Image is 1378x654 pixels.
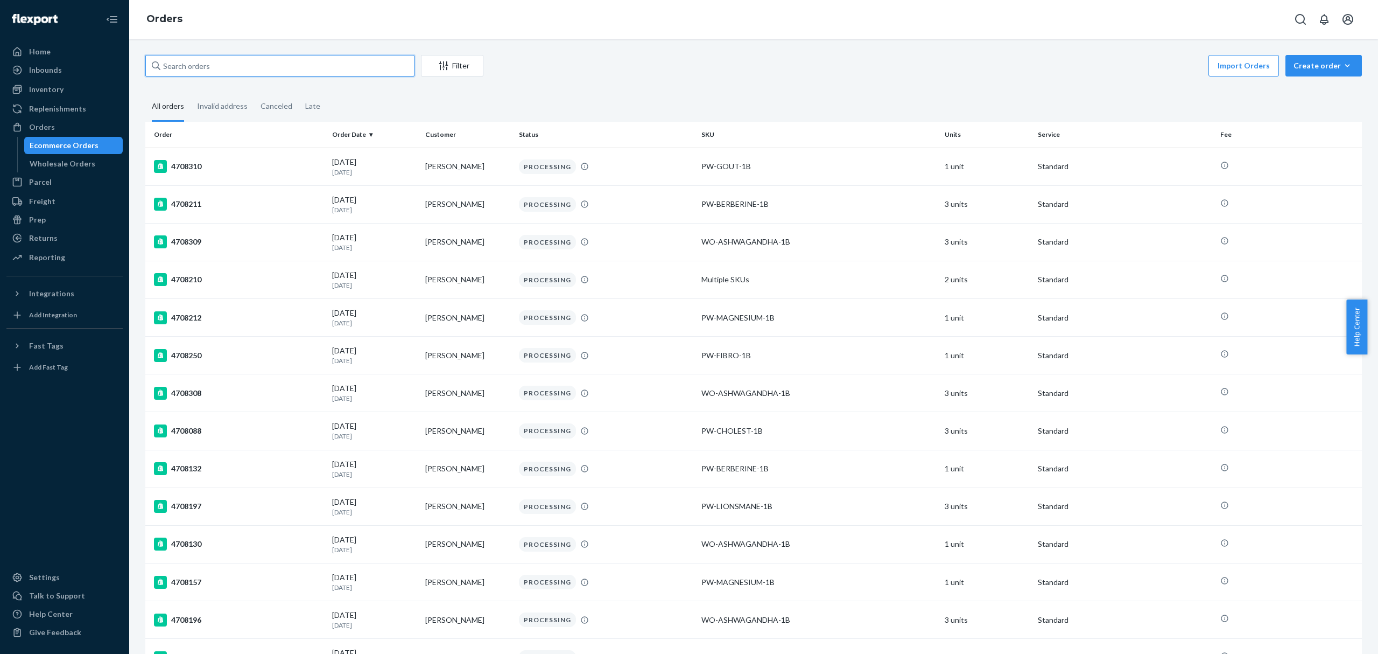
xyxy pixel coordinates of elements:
div: Create order [1293,60,1354,71]
td: 3 units [940,185,1033,223]
div: 4708308 [154,387,324,400]
div: 4708250 [154,349,324,362]
a: Freight [6,193,123,210]
td: 3 units [940,488,1033,525]
div: [DATE] [332,610,417,630]
div: Prep [29,214,46,225]
p: Standard [1038,615,1212,625]
td: 3 units [940,412,1033,450]
div: Add Integration [29,310,77,319]
div: Filter [421,60,483,71]
th: Units [940,122,1033,148]
div: Integrations [29,288,74,299]
div: Customer [425,130,510,139]
button: Import Orders [1208,55,1279,76]
a: Home [6,43,123,60]
div: Fast Tags [29,340,64,351]
div: [DATE] [332,270,417,290]
div: PW-MAGNESIUM-1B [701,577,936,588]
button: Fast Tags [6,337,123,354]
div: PROCESSING [519,273,576,287]
p: Standard [1038,199,1212,210]
a: Reporting [6,249,123,266]
a: Orders [146,13,182,25]
div: [DATE] [332,572,417,592]
p: [DATE] [332,205,417,214]
p: [DATE] [332,583,417,592]
td: [PERSON_NAME] [421,374,514,412]
div: 4708197 [154,500,324,513]
a: Prep [6,211,123,228]
a: Talk to Support [6,587,123,604]
button: Open notifications [1313,9,1335,30]
a: Inbounds [6,61,123,79]
div: 4708309 [154,235,324,248]
p: [DATE] [332,168,417,177]
button: Help Center [1346,300,1367,354]
a: Returns [6,229,123,247]
a: Add Integration [6,307,123,324]
button: Close Navigation [101,9,123,30]
div: Wholesale Orders [30,158,95,169]
div: 4708211 [154,198,324,211]
div: PROCESSING [519,310,576,325]
a: Settings [6,569,123,586]
p: Standard [1038,236,1212,247]
td: [PERSON_NAME] [421,299,514,337]
div: PROCESSING [519,348,576,363]
td: 1 unit [940,337,1033,374]
div: Help Center [29,609,73,620]
div: WO-ASHWAGANDHA-1B [701,388,936,399]
div: [DATE] [332,194,417,214]
div: Inventory [29,84,64,95]
td: Multiple SKUs [697,261,940,298]
div: [DATE] [332,459,417,479]
div: 4708088 [154,425,324,437]
p: Standard [1038,388,1212,399]
td: 1 unit [940,299,1033,337]
div: Returns [29,233,58,243]
button: Create order [1285,55,1362,76]
th: Status [515,122,697,148]
a: Parcel [6,173,123,191]
a: Add Fast Tag [6,359,123,376]
p: Standard [1038,274,1212,285]
div: PROCESSING [519,462,576,476]
div: PW-FIBRO-1B [701,350,936,361]
td: 1 unit [940,148,1033,185]
div: [DATE] [332,308,417,328]
div: Ecommerce Orders [30,140,99,151]
div: 4708196 [154,614,324,627]
div: [DATE] [332,232,417,252]
button: Open Search Box [1290,9,1311,30]
div: PROCESSING [519,613,576,627]
div: PROCESSING [519,235,576,249]
p: [DATE] [332,318,417,328]
p: [DATE] [332,281,417,290]
div: PROCESSING [519,386,576,400]
p: [DATE] [332,243,417,252]
p: [DATE] [332,470,417,479]
div: PROCESSING [519,159,576,174]
div: PW-BERBERINE-1B [701,463,936,474]
p: [DATE] [332,621,417,630]
div: Give Feedback [29,627,81,638]
td: [PERSON_NAME] [421,337,514,374]
td: 1 unit [940,563,1033,601]
th: Service [1033,122,1216,148]
div: PROCESSING [519,575,576,589]
a: Orders [6,119,123,136]
p: [DATE] [332,545,417,554]
input: Search orders [145,55,414,76]
th: Order [145,122,328,148]
td: 2 units [940,261,1033,298]
th: Order Date [328,122,421,148]
div: Talk to Support [29,590,85,601]
div: PROCESSING [519,537,576,552]
div: Invalid address [197,92,248,120]
div: [DATE] [332,345,417,365]
a: Ecommerce Orders [24,137,123,154]
div: Home [29,46,51,57]
td: [PERSON_NAME] [421,148,514,185]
